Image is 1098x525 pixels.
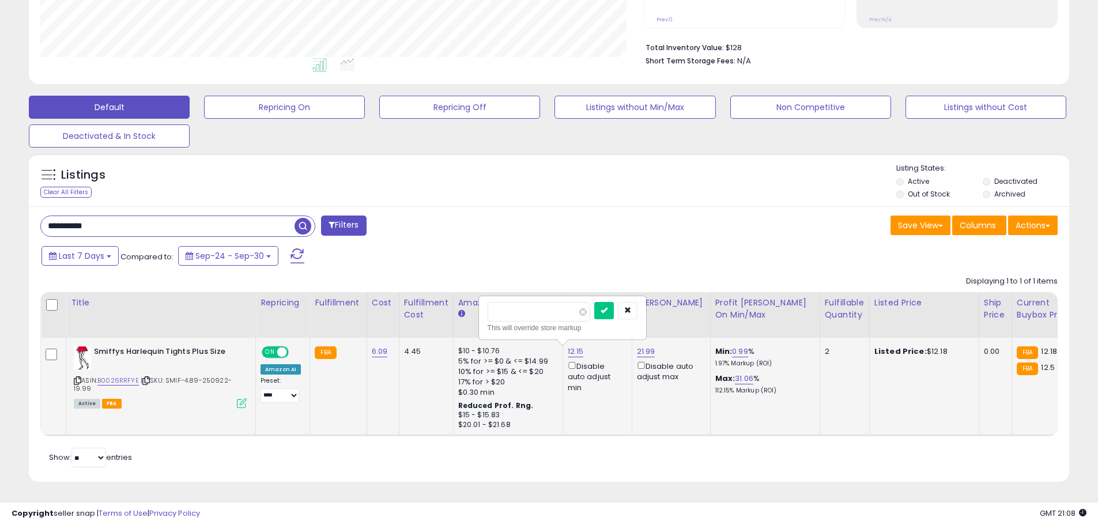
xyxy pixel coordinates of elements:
[261,297,305,309] div: Repricing
[195,250,264,262] span: Sep-24 - Sep-30
[568,360,623,393] div: Disable auto adjust min
[730,96,891,119] button: Non Competitive
[102,399,122,409] span: FBA
[646,43,724,52] b: Total Inventory Value:
[488,322,637,334] div: This will override store markup
[458,309,465,319] small: Amazon Fees.
[737,55,751,66] span: N/A
[458,356,554,367] div: 5% for >= $0 & <= $14.99
[321,216,366,236] button: Filters
[908,176,929,186] label: Active
[74,399,100,409] span: All listings currently available for purchase on Amazon
[458,387,554,398] div: $0.30 min
[404,346,444,357] div: 4.45
[458,410,554,420] div: $15 - $15.83
[458,297,558,309] div: Amazon Fees
[458,367,554,377] div: 10% for >= $15 & <= $20
[715,297,815,321] div: Profit [PERSON_NAME] on Min/Max
[637,360,701,382] div: Disable auto adjust max
[1041,346,1057,357] span: 12.18
[905,96,1066,119] button: Listings without Cost
[825,346,861,357] div: 2
[74,346,247,407] div: ASIN:
[869,16,892,23] small: Prev: N/A
[29,96,190,119] button: Default
[874,297,974,309] div: Listed Price
[1041,362,1055,373] span: 12.5
[178,246,278,266] button: Sep-24 - Sep-30
[458,377,554,387] div: 17% for > $20
[49,452,132,463] span: Show: entries
[735,373,753,384] a: 31.06
[656,16,673,23] small: Prev: 0
[287,348,305,357] span: OFF
[715,360,811,368] p: 1.97% Markup (ROI)
[715,373,811,395] div: %
[372,297,394,309] div: Cost
[74,376,232,393] span: | SKU: SMIF-4.89-250922-19.99
[732,346,748,357] a: 0.99
[315,346,336,359] small: FBA
[99,508,148,519] a: Terms of Use
[715,387,811,395] p: 112.15% Markup (ROI)
[120,251,173,262] span: Compared to:
[825,297,865,321] div: Fulfillable Quantity
[637,346,655,357] a: 21.99
[568,346,584,357] a: 12.15
[40,187,92,198] div: Clear All Filters
[984,297,1007,321] div: Ship Price
[960,220,996,231] span: Columns
[715,346,733,357] b: Min:
[12,508,54,519] strong: Copyright
[372,346,388,357] a: 6.09
[97,376,139,386] a: B0026RRFYE
[1017,297,1076,321] div: Current Buybox Price
[29,124,190,148] button: Deactivated & In Stock
[59,250,104,262] span: Last 7 Days
[646,40,1049,54] li: $128
[458,346,554,356] div: $10 - $10.76
[379,96,540,119] button: Repricing Off
[1040,508,1086,519] span: 2025-10-11 21:08 GMT
[404,297,448,321] div: Fulfillment Cost
[315,297,361,309] div: Fulfillment
[458,420,554,430] div: $20.01 - $21.68
[1017,362,1038,375] small: FBA
[263,348,277,357] span: ON
[646,56,735,66] b: Short Term Storage Fees:
[984,346,1003,357] div: 0.00
[637,297,705,309] div: [PERSON_NAME]
[204,96,365,119] button: Repricing On
[874,346,927,357] b: Listed Price:
[61,167,105,183] h5: Listings
[12,508,200,519] div: seller snap | |
[994,176,1037,186] label: Deactivated
[710,292,820,338] th: The percentage added to the cost of goods (COGS) that forms the calculator for Min & Max prices.
[908,189,950,199] label: Out of Stock
[1008,216,1058,235] button: Actions
[952,216,1006,235] button: Columns
[74,346,91,369] img: 41w+GG91w4L._SL40_.jpg
[715,373,735,384] b: Max:
[994,189,1025,199] label: Archived
[1017,346,1038,359] small: FBA
[554,96,715,119] button: Listings without Min/Max
[966,276,1058,287] div: Displaying 1 to 1 of 1 items
[149,508,200,519] a: Privacy Policy
[71,297,251,309] div: Title
[94,346,234,360] b: Smiffys Harlequin Tights Plus Size
[261,364,301,375] div: Amazon AI
[896,163,1069,174] p: Listing States:
[874,346,970,357] div: $12.18
[41,246,119,266] button: Last 7 Days
[891,216,950,235] button: Save View
[261,377,301,403] div: Preset:
[715,346,811,368] div: %
[458,401,534,410] b: Reduced Prof. Rng.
